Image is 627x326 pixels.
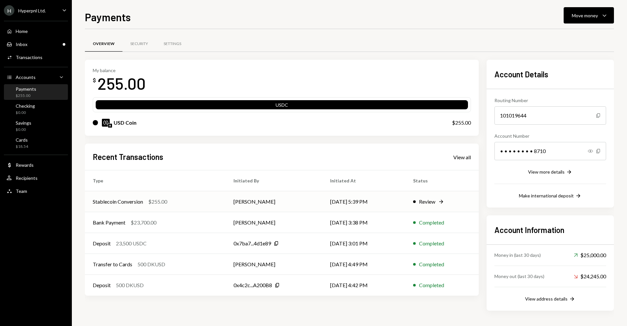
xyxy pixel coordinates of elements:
div: Rewards [16,162,34,168]
a: Settings [156,36,189,52]
div: Recipients [16,175,38,181]
div: Deposit [93,240,111,247]
div: Checking [16,103,35,109]
div: USDC [96,101,468,111]
div: $0.00 [16,127,31,132]
div: Review [419,198,435,206]
a: Accounts [4,71,68,83]
h2: Account Information [494,225,606,235]
div: Completed [419,260,444,268]
div: Transactions [16,54,42,60]
div: Payments [16,86,36,92]
div: 0x4c2c...A200B8 [233,281,272,289]
td: [DATE] 3:38 PM [322,212,405,233]
div: 101019644 [494,106,606,125]
div: $23,700.00 [131,219,156,226]
div: $18.54 [16,144,28,149]
div: $ [93,77,96,84]
a: Checking$0.00 [4,101,68,117]
div: USD Coin [114,119,137,127]
div: 500 DKUSD [137,260,165,268]
a: Recipients [4,172,68,184]
img: ethereum-mainnet [108,124,112,128]
a: Payments$255.00 [4,84,68,100]
div: Make international deposit [519,193,574,198]
div: Accounts [16,74,36,80]
div: 500 DKUSD [116,281,144,289]
div: Completed [419,281,444,289]
a: Savings$0.00 [4,118,68,134]
div: Security [130,41,148,47]
td: [PERSON_NAME] [226,212,322,233]
td: [DATE] 4:42 PM [322,275,405,296]
div: Settings [164,41,181,47]
a: Transactions [4,51,68,63]
td: [PERSON_NAME] [226,191,322,212]
div: 255.00 [97,73,146,94]
div: Routing Number [494,97,606,104]
button: Move money [564,7,614,23]
a: Rewards [4,159,68,171]
div: Cards [16,137,28,143]
div: View all [453,154,471,161]
h2: Recent Transactions [93,151,163,162]
div: Transfer to Cards [93,260,132,268]
div: Inbox [16,41,27,47]
div: Account Number [494,132,606,139]
img: USDC [102,119,110,127]
div: View more details [528,169,565,175]
div: $24,245.00 [574,272,606,280]
div: $255.00 [148,198,167,206]
div: Team [16,188,27,194]
a: Cards$18.54 [4,135,68,151]
div: Overview [93,41,115,47]
a: Security [122,36,156,52]
a: Overview [85,36,122,52]
div: Completed [419,240,444,247]
th: Type [85,170,226,191]
th: Initiated By [226,170,322,191]
div: $255.00 [16,93,36,99]
div: 23,500 USDC [116,240,147,247]
div: My balance [93,68,146,73]
button: View address details [525,296,575,303]
a: Team [4,185,68,197]
button: View more details [528,169,572,176]
div: Savings [16,120,31,126]
div: View address details [525,296,568,302]
div: Bank Payment [93,219,125,226]
th: Status [405,170,479,191]
div: $25,000.00 [574,251,606,259]
div: H [4,5,14,16]
div: Money in (last 30 days) [494,252,541,258]
button: Make international deposit [519,193,582,200]
td: [DATE] 5:39 PM [322,191,405,212]
th: Initiated At [322,170,405,191]
div: Stablecoin Conversion [93,198,143,206]
div: Money out (last 30 days) [494,273,544,280]
h2: Account Details [494,69,606,80]
div: $0.00 [16,110,35,116]
div: Deposit [93,281,111,289]
a: Home [4,25,68,37]
td: [DATE] 4:49 PM [322,254,405,275]
div: Move money [572,12,598,19]
div: Hyperpnl Ltd. [18,8,46,13]
div: $255.00 [452,119,471,127]
div: Home [16,28,28,34]
h1: Payments [85,10,131,23]
td: [PERSON_NAME] [226,254,322,275]
div: Completed [419,219,444,226]
a: View all [453,153,471,161]
td: [DATE] 3:01 PM [322,233,405,254]
div: 0x7ba7...4d1e89 [233,240,271,247]
div: • • • • • • • • 8710 [494,142,606,160]
a: Inbox [4,38,68,50]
